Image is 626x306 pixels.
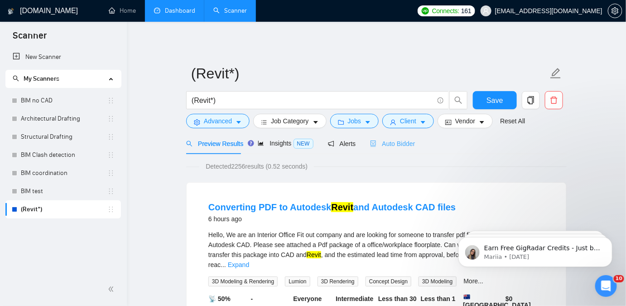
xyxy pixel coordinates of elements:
span: delete [545,96,563,104]
a: New Scanner [13,48,114,66]
img: 🇦🇺 [464,294,470,300]
b: Everyone [294,295,322,302]
a: BIM Clash detection [21,146,107,164]
a: homeHome [109,7,136,15]
a: dashboardDashboard [154,7,195,15]
span: caret-down [236,119,242,126]
button: copy [522,91,540,109]
li: Structural Drafting [5,128,121,146]
span: idcard [445,119,452,126]
span: folder [338,119,344,126]
mark: Revit [331,202,353,212]
span: Jobs [348,116,361,126]
span: Insights [258,140,313,147]
span: setting [194,119,200,126]
mark: Revit [307,251,321,258]
span: user [390,119,396,126]
li: BIM test [5,182,121,200]
span: Preview Results [186,140,243,147]
span: holder [107,206,115,213]
span: caret-down [365,119,371,126]
span: bars [261,119,267,126]
span: search [450,96,467,104]
button: idcardVendorcaret-down [438,114,493,128]
span: Auto Bidder [370,140,415,147]
span: double-left [108,285,117,294]
span: Advanced [204,116,232,126]
li: BIM Clash detection [5,146,121,164]
span: 161 [461,6,471,16]
span: edit [550,68,562,79]
li: New Scanner [5,48,121,66]
span: copy [522,96,539,104]
span: holder [107,188,115,195]
span: caret-down [313,119,319,126]
span: Vendor [455,116,475,126]
span: info-circle [438,97,443,103]
span: search [13,75,19,82]
a: searchScanner [213,7,247,15]
iframe: Intercom live chat [595,275,617,297]
input: Scanner name... [191,62,548,85]
input: Search Freelance Jobs... [192,95,433,106]
a: Expand [228,261,249,268]
span: Detected 2256 results (0.52 seconds) [199,161,314,171]
a: Converting PDF to AutodeskRevitand Autodesk CAD files [208,202,456,212]
iframe: Intercom notifications message [445,218,626,282]
button: barsJob Categorycaret-down [253,114,326,128]
span: search [186,141,193,147]
span: My Scanners [13,75,59,83]
button: Save [473,91,517,109]
span: Lumion [285,277,310,287]
a: (Revit*) [21,200,107,219]
a: setting [608,7,622,15]
span: robot [370,141,376,147]
a: Architectural Drafting [21,110,107,128]
button: search [449,91,467,109]
span: Save [486,95,503,106]
span: 10 [614,275,624,282]
a: Structural Drafting [21,128,107,146]
button: delete [545,91,563,109]
span: ... [221,261,226,268]
li: BIM no CAD [5,92,121,110]
li: BIM coordination [5,164,121,182]
span: holder [107,97,115,104]
div: Tooltip anchor [247,139,255,147]
b: - [251,295,253,302]
span: holder [107,133,115,141]
li: (Revit*) [5,200,121,219]
span: NEW [294,139,313,149]
img: upwork-logo.png [422,7,429,15]
span: holder [107,115,115,122]
span: area-chart [258,140,264,146]
button: settingAdvancedcaret-down [186,114,250,128]
span: My Scanners [24,75,59,83]
div: 6 hours ago [208,214,456,224]
button: setting [608,4,622,18]
span: Alerts [328,140,356,147]
a: BIM test [21,182,107,200]
span: user [483,8,489,14]
span: Job Category [271,116,308,126]
span: 3D Modeling & Rendering [208,277,278,287]
b: Intermediate [336,295,373,302]
b: 📡 50% [208,295,231,302]
span: holder [107,151,115,159]
span: Client [400,116,416,126]
b: $ 0 [506,295,513,302]
span: notification [328,141,334,147]
span: Concept Design [366,277,411,287]
span: Scanner [5,29,54,48]
img: logo [8,4,14,19]
span: holder [107,170,115,177]
a: BIM coordination [21,164,107,182]
a: BIM no CAD [21,92,107,110]
span: 3D Modeling [419,277,456,287]
span: caret-down [479,119,485,126]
